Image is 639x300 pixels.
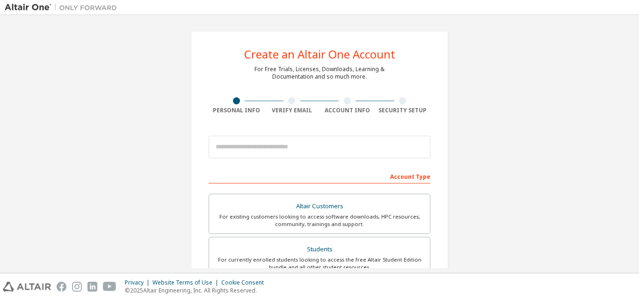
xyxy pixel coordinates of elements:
div: Security Setup [375,107,431,114]
div: Privacy [125,279,152,286]
img: Altair One [5,3,122,12]
div: Altair Customers [215,200,424,213]
img: youtube.svg [103,282,116,292]
div: Verify Email [264,107,320,114]
div: For currently enrolled students looking to access the free Altair Student Edition bundle and all ... [215,256,424,271]
div: Students [215,243,424,256]
p: © 2025 Altair Engineering, Inc. All Rights Reserved. [125,286,269,294]
div: For Free Trials, Licenses, Downloads, Learning & Documentation and so much more. [254,66,385,80]
div: Create an Altair One Account [244,49,395,60]
img: altair_logo.svg [3,282,51,292]
img: instagram.svg [72,282,82,292]
div: Cookie Consent [221,279,269,286]
div: Account Info [319,107,375,114]
div: Website Terms of Use [152,279,221,286]
div: Personal Info [209,107,264,114]
img: linkedin.svg [87,282,97,292]
div: Account Type [209,168,430,183]
div: For existing customers looking to access software downloads, HPC resources, community, trainings ... [215,213,424,228]
img: facebook.svg [57,282,66,292]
